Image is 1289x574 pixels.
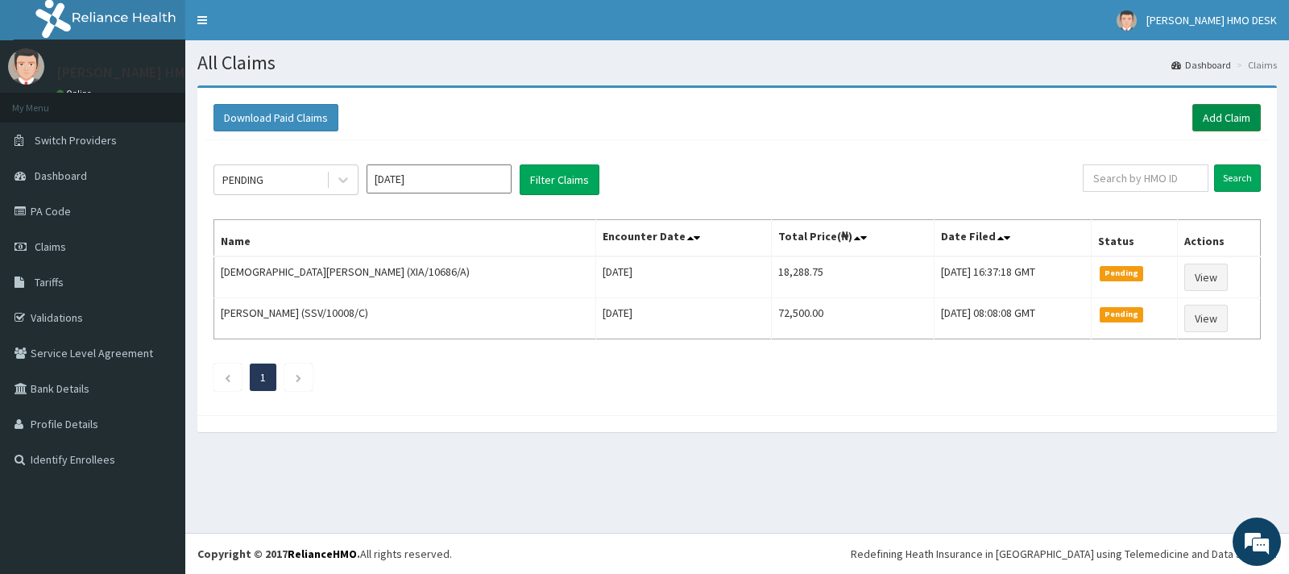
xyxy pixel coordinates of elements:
span: Tariffs [35,275,64,289]
li: Claims [1233,58,1277,72]
div: Redefining Heath Insurance in [GEOGRAPHIC_DATA] using Telemedicine and Data Science! [851,546,1277,562]
td: [DATE] 16:37:18 GMT [934,256,1091,298]
a: Previous page [224,370,231,385]
button: Filter Claims [520,164,599,195]
button: Download Paid Claims [213,104,338,131]
img: User Image [8,48,44,85]
input: Search by HMO ID [1083,164,1209,192]
td: [DEMOGRAPHIC_DATA][PERSON_NAME] (XIA/10686/A) [214,256,596,298]
input: Select Month and Year [367,164,512,193]
td: [DATE] 08:08:08 GMT [934,298,1091,339]
footer: All rights reserved. [185,533,1289,574]
span: Pending [1100,266,1144,281]
a: Add Claim [1192,104,1261,131]
span: Pending [1100,307,1144,322]
a: Dashboard [1171,58,1231,72]
a: Page 1 is your current page [260,370,266,385]
th: Total Price(₦) [771,220,934,257]
input: Search [1214,164,1261,192]
a: Next page [295,370,302,385]
div: PENDING [222,172,263,188]
p: [PERSON_NAME] HMO DESK [56,65,230,80]
th: Encounter Date [595,220,771,257]
a: RelianceHMO [288,547,357,561]
td: [DATE] [595,298,771,339]
th: Name [214,220,596,257]
span: [PERSON_NAME] HMO DESK [1146,13,1277,27]
td: 72,500.00 [771,298,934,339]
a: Online [56,88,95,99]
td: [PERSON_NAME] (SSV/10008/C) [214,298,596,339]
h1: All Claims [197,52,1277,73]
span: Claims [35,239,66,254]
th: Date Filed [934,220,1091,257]
th: Actions [1177,220,1260,257]
td: [DATE] [595,256,771,298]
img: User Image [1117,10,1137,31]
a: View [1184,305,1228,332]
a: View [1184,264,1228,291]
th: Status [1091,220,1177,257]
td: 18,288.75 [771,256,934,298]
span: Switch Providers [35,133,117,148]
strong: Copyright © 2017 . [197,547,360,561]
span: Dashboard [35,168,87,183]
